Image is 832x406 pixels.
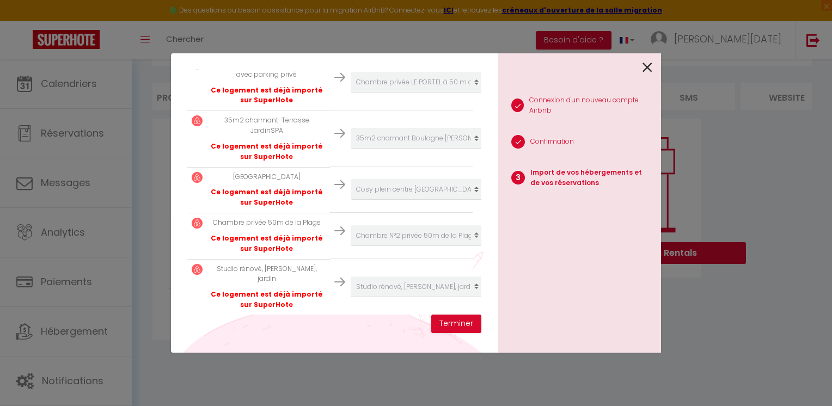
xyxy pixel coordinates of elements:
[208,172,326,182] p: [GEOGRAPHIC_DATA]
[530,168,652,188] p: Import de vos hébergements et de vos réservations
[208,85,326,106] p: Ce logement est déjà importé sur SuperHote
[431,315,481,333] button: Terminer
[208,264,326,285] p: Studio rénové, [PERSON_NAME], jardin
[530,137,574,147] p: Confirmation
[208,218,326,228] p: Chambre privée 50m de la Plage
[529,95,652,116] p: Connexion d'un nouveau compte Airbnb
[208,59,326,80] p: Chambre privée-50 m de la plage avec parking privé
[9,4,41,37] button: Ouvrir le widget de chat LiveChat
[208,290,326,310] p: Ce logement est déjà importé sur SuperHote
[208,142,326,162] p: Ce logement est déjà importé sur SuperHote
[208,187,326,208] p: Ce logement est déjà importé sur SuperHote
[511,171,525,184] span: 3
[208,115,326,136] p: 35m2 charmant-Terrasse JardinSPA
[208,233,326,254] p: Ce logement est déjà importé sur SuperHote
